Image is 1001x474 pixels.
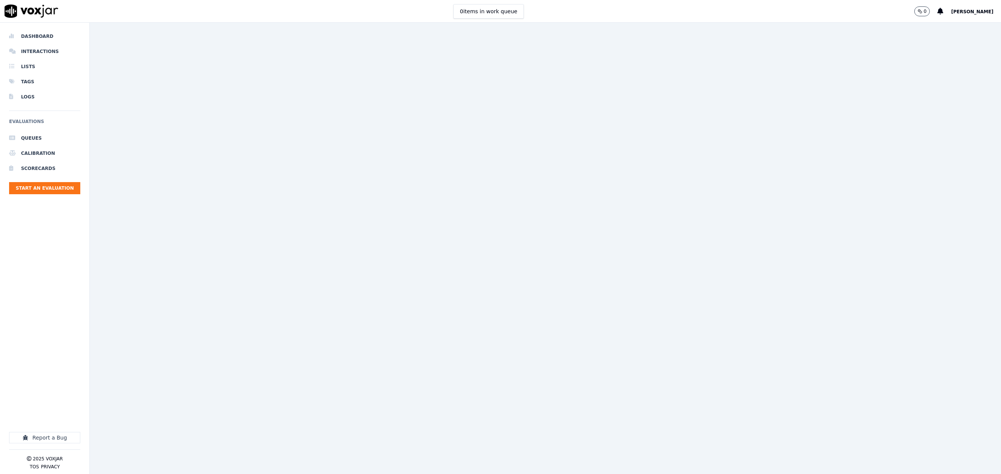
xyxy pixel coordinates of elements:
[453,4,524,19] button: 0items in work queue
[9,74,80,89] a: Tags
[9,44,80,59] a: Interactions
[9,59,80,74] a: Lists
[914,6,938,16] button: 0
[9,182,80,194] button: Start an Evaluation
[924,8,927,14] p: 0
[33,456,63,462] p: 2025 Voxjar
[9,117,80,131] h6: Evaluations
[951,9,993,14] span: [PERSON_NAME]
[5,5,58,18] img: voxjar logo
[9,161,80,176] a: Scorecards
[951,7,1001,16] button: [PERSON_NAME]
[9,146,80,161] a: Calibration
[41,464,60,470] button: Privacy
[914,6,930,16] button: 0
[9,131,80,146] a: Queues
[9,432,80,443] button: Report a Bug
[9,89,80,104] a: Logs
[9,29,80,44] a: Dashboard
[30,464,39,470] button: TOS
